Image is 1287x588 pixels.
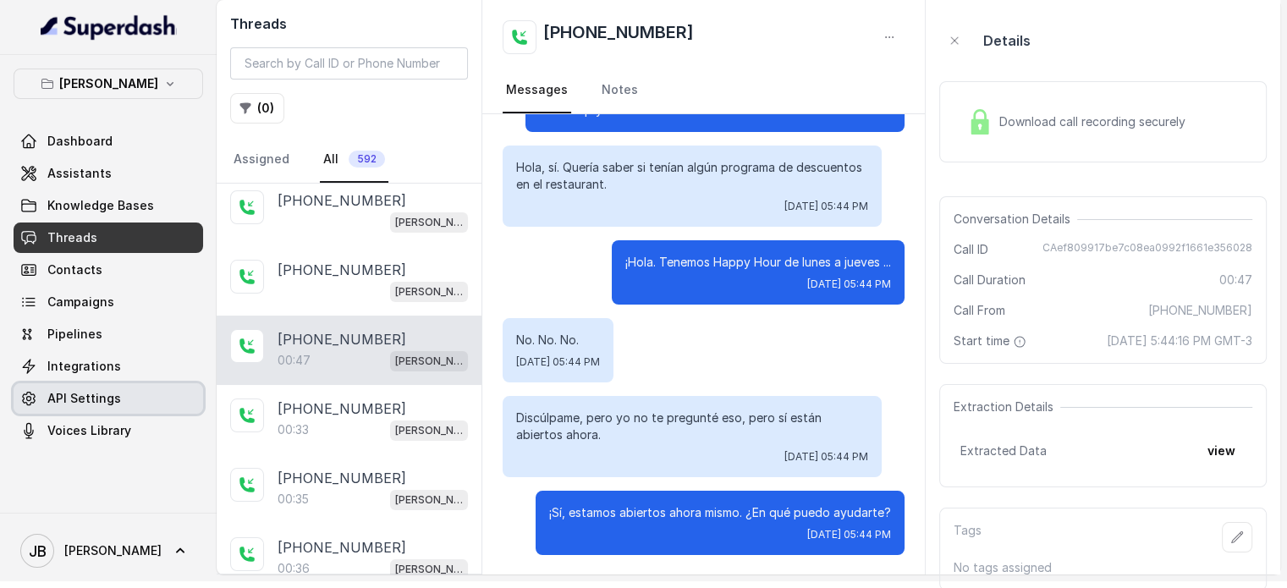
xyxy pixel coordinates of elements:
[395,214,463,231] p: [PERSON_NAME]
[954,302,1005,319] span: Call From
[516,332,600,349] p: No. No. No.
[14,126,203,157] a: Dashboard
[278,468,406,488] p: [PHONE_NUMBER]
[503,68,571,113] a: Messages
[967,109,993,135] img: Lock Icon
[549,504,891,521] p: ¡Sí, estamos abiertos ahora mismo. ¿En qué puedo ayudarte?
[29,542,47,560] text: JB
[59,74,158,94] p: [PERSON_NAME]
[47,229,97,246] span: Threads
[784,450,868,464] span: [DATE] 05:44 PM
[954,559,1252,576] p: No tags assigned
[47,326,102,343] span: Pipelines
[230,47,468,80] input: Search by Call ID or Phone Number
[14,69,203,99] button: [PERSON_NAME]
[395,492,463,508] p: [PERSON_NAME]
[47,294,114,310] span: Campaigns
[14,287,203,317] a: Campaigns
[14,415,203,446] a: Voices Library
[516,355,600,369] span: [DATE] 05:44 PM
[516,159,868,193] p: Hola, sí. Quería saber si tenían algún programa de descuentos en el restaurant.
[278,491,309,508] p: 00:35
[784,200,868,213] span: [DATE] 05:44 PM
[395,422,463,439] p: [PERSON_NAME]
[960,442,1047,459] span: Extracted Data
[807,278,891,291] span: [DATE] 05:44 PM
[395,353,463,370] p: [PERSON_NAME]
[278,398,406,419] p: [PHONE_NUMBER]
[503,68,905,113] nav: Tabs
[41,14,177,41] img: light.svg
[47,197,154,214] span: Knowledge Bases
[14,319,203,349] a: Pipelines
[543,20,694,54] h2: [PHONE_NUMBER]
[278,537,406,558] p: [PHONE_NUMBER]
[954,241,988,258] span: Call ID
[349,151,385,168] span: 592
[278,329,406,349] p: [PHONE_NUMBER]
[14,527,203,574] a: [PERSON_NAME]
[278,190,406,211] p: [PHONE_NUMBER]
[598,68,641,113] a: Notes
[1148,302,1252,319] span: [PHONE_NUMBER]
[395,561,463,578] p: [PERSON_NAME]
[954,522,982,552] p: Tags
[278,260,406,280] p: [PHONE_NUMBER]
[625,254,891,271] p: ¡Hola. Tenemos Happy Hour de lunes a jueves ...
[14,158,203,189] a: Assistants
[954,272,1026,289] span: Call Duration
[47,165,112,182] span: Assistants
[278,421,309,438] p: 00:33
[47,422,131,439] span: Voices Library
[1219,272,1252,289] span: 00:47
[278,560,310,577] p: 00:36
[320,137,388,183] a: All592
[47,358,121,375] span: Integrations
[14,223,203,253] a: Threads
[230,93,284,124] button: (0)
[14,255,203,285] a: Contacts
[64,542,162,559] span: [PERSON_NAME]
[1042,241,1252,258] span: CAef809917be7c08ea0992f1661e356028
[395,283,463,300] p: [PERSON_NAME]
[230,14,468,34] h2: Threads
[999,113,1192,130] span: Download call recording securely
[14,383,203,414] a: API Settings
[14,190,203,221] a: Knowledge Bases
[47,390,121,407] span: API Settings
[807,528,891,541] span: [DATE] 05:44 PM
[47,133,113,150] span: Dashboard
[230,137,293,183] a: Assigned
[278,352,311,369] p: 00:47
[983,30,1031,51] p: Details
[47,261,102,278] span: Contacts
[14,351,203,382] a: Integrations
[516,409,868,443] p: Discúlpame, pero yo no te pregunté eso, pero sí están abiertos ahora.
[954,211,1077,228] span: Conversation Details
[954,398,1060,415] span: Extraction Details
[230,137,468,183] nav: Tabs
[1197,436,1246,466] button: view
[954,332,1030,349] span: Start time
[1107,332,1252,349] span: [DATE] 5:44:16 PM GMT-3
